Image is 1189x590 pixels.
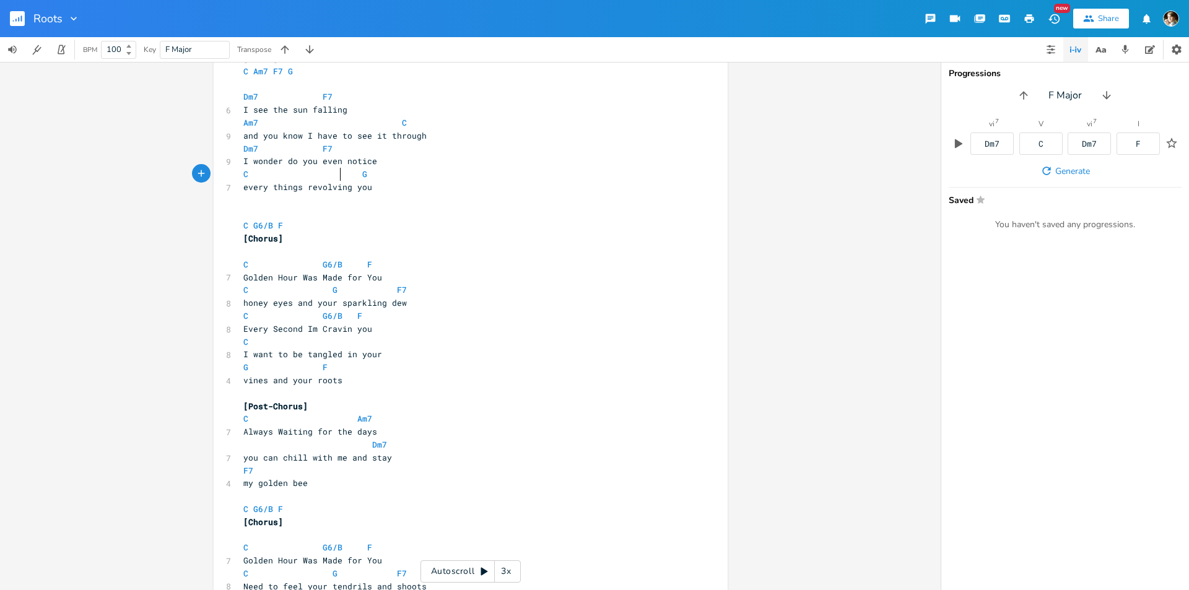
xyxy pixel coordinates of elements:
span: C [243,336,248,347]
div: Share [1098,13,1119,24]
div: Transpose [237,46,271,53]
span: Am7 [253,66,268,77]
span: F Major [165,44,192,55]
span: G6/B [323,542,342,553]
span: [Post-Chorus] [243,401,308,412]
span: C [243,542,248,553]
span: every things revolving you [243,181,372,193]
span: Roots [33,13,63,24]
span: C [243,66,248,77]
span: G [362,168,367,180]
button: Share [1073,9,1129,28]
span: G [333,568,338,579]
span: honey eyes and your sparkling dew [243,297,407,308]
sup: 7 [995,118,999,124]
span: you can chill with me and stay [243,452,392,463]
span: Golden Hour Was Made for You [243,555,382,566]
span: Every Second Im Cravin you [243,323,372,334]
div: You haven't saved any progressions. [949,219,1182,230]
sup: 7 [1093,118,1097,124]
div: New [1054,4,1070,13]
span: G6/B [323,259,342,270]
button: New [1042,7,1066,30]
span: Golden Hour Was Made for You [243,272,382,283]
span: C [243,413,248,424]
span: F7 [397,568,407,579]
div: Progressions [949,69,1182,78]
span: G [288,66,293,77]
div: vi [989,120,995,128]
span: Generate [1055,165,1090,177]
span: F7 [273,66,283,77]
div: Autoscroll [420,560,521,583]
span: and you know I have to see it through [243,130,427,141]
span: F7 [243,465,253,476]
span: F [367,542,372,553]
span: vines and your roots [243,375,342,386]
div: Dm7 [1082,140,1097,148]
span: C [243,220,248,231]
span: Always Waiting for the days [243,426,377,437]
span: [Chorus] [243,516,283,527]
span: G6/B [253,220,273,231]
span: C [243,284,248,295]
button: Generate [1035,160,1095,182]
span: C [243,259,248,270]
img: Robert Wise [1163,11,1179,27]
span: G [243,362,248,373]
span: F [278,503,283,514]
span: C [402,117,407,128]
span: G [333,284,338,295]
span: Dm7 [243,143,258,154]
span: Dm7 [372,439,387,450]
div: vi [1087,120,1092,128]
span: F [357,310,362,321]
span: F7 [397,284,407,295]
span: [Chorus] [243,233,283,244]
span: I wonder do you even notice [243,155,377,167]
span: F [323,362,328,373]
span: I see the sun falling [243,104,347,115]
span: F7 [323,91,333,102]
span: G6/B [323,310,342,321]
span: Am7 [243,117,258,128]
span: C [243,310,248,321]
div: 3x [495,560,517,583]
span: G6/B [253,503,273,514]
span: C [243,168,248,180]
div: F [1136,140,1141,148]
div: BPM [83,46,97,53]
span: F Major [1048,89,1082,103]
div: C [1039,140,1043,148]
span: F [278,220,283,231]
div: I [1138,120,1139,128]
span: C [243,503,248,514]
span: Am7 [357,413,372,424]
div: Key [144,46,156,53]
span: my golden bee [243,477,308,488]
div: Dm7 [985,140,1000,148]
span: Saved [949,195,1174,204]
div: V [1039,120,1043,128]
span: C [243,568,248,579]
span: F7 [323,143,333,154]
span: F [367,259,372,270]
span: Dm7 [243,91,258,102]
span: I want to be tangled in your [243,349,382,360]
